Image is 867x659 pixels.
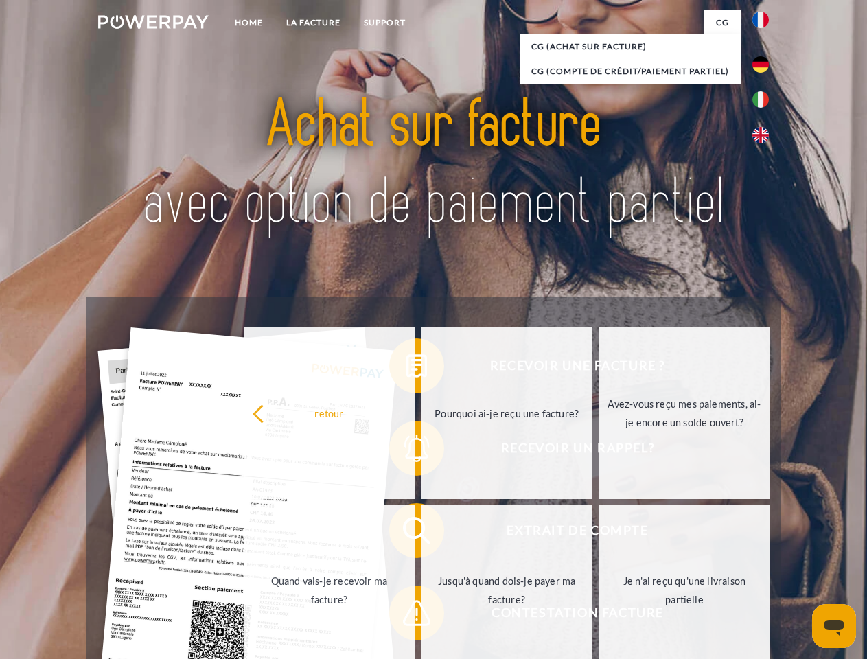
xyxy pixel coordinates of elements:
a: CG [704,10,741,35]
div: Jusqu'à quand dois-je payer ma facture? [430,572,584,609]
img: it [752,91,769,108]
iframe: Bouton de lancement de la fenêtre de messagerie [812,604,856,648]
a: CG (achat sur facture) [520,34,741,59]
img: logo-powerpay-white.svg [98,15,209,29]
img: title-powerpay_fr.svg [131,66,736,263]
a: CG (Compte de crédit/paiement partiel) [520,59,741,84]
div: Je n'ai reçu qu'une livraison partielle [608,572,762,609]
a: Avez-vous reçu mes paiements, ai-je encore un solde ouvert? [599,327,770,499]
div: Pourquoi ai-je reçu une facture? [430,404,584,422]
img: de [752,56,769,73]
div: retour [252,404,406,422]
div: Quand vais-je recevoir ma facture? [252,572,406,609]
img: fr [752,12,769,28]
a: Home [223,10,275,35]
img: en [752,127,769,143]
div: Avez-vous reçu mes paiements, ai-je encore un solde ouvert? [608,395,762,432]
a: Support [352,10,417,35]
a: LA FACTURE [275,10,352,35]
